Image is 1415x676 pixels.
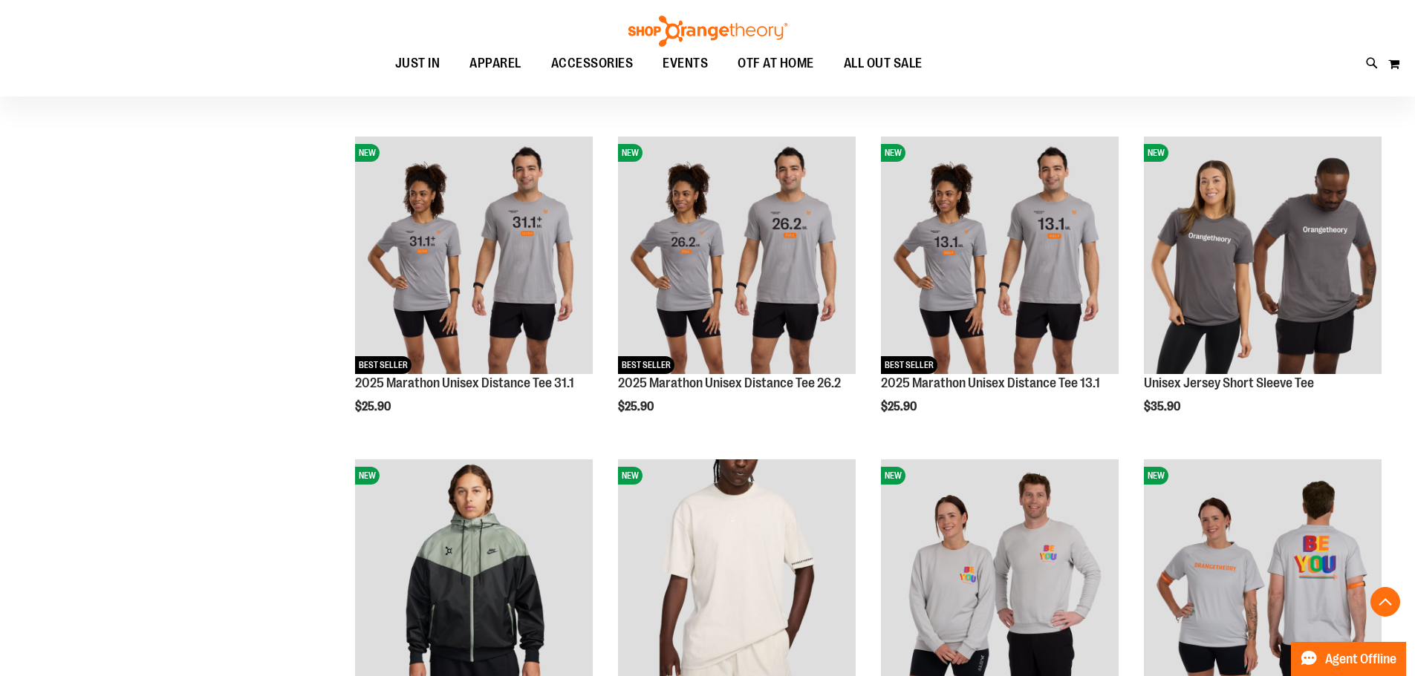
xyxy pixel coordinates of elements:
[355,137,593,376] a: 2025 Marathon Unisex Distance Tee 31.1NEWBEST SELLER
[874,129,1126,451] div: product
[355,137,593,374] img: 2025 Marathon Unisex Distance Tee 31.1
[618,375,841,390] a: 2025 Marathon Unisex Distance Tee 26.2
[618,400,656,413] span: $25.90
[663,47,708,80] span: EVENTS
[1136,129,1389,451] div: product
[1144,137,1382,374] img: Unisex Jersey Short Sleeve Tee
[1325,652,1396,666] span: Agent Offline
[1144,400,1183,413] span: $35.90
[618,356,674,374] span: BEST SELLER
[738,47,814,80] span: OTF AT HOME
[611,129,863,451] div: product
[881,375,1100,390] a: 2025 Marathon Unisex Distance Tee 13.1
[355,375,574,390] a: 2025 Marathon Unisex Distance Tee 31.1
[881,137,1119,376] a: 2025 Marathon Unisex Distance Tee 13.1NEWBEST SELLER
[551,47,634,80] span: ACCESSORIES
[348,129,600,451] div: product
[355,400,393,413] span: $25.90
[618,467,643,485] span: NEW
[844,47,923,80] span: ALL OUT SALE
[618,137,856,376] a: 2025 Marathon Unisex Distance Tee 26.2NEWBEST SELLER
[881,144,905,162] span: NEW
[1144,137,1382,376] a: Unisex Jersey Short Sleeve TeeNEW
[626,16,790,47] img: Shop Orangetheory
[881,137,1119,374] img: 2025 Marathon Unisex Distance Tee 13.1
[395,47,440,80] span: JUST IN
[881,467,905,485] span: NEW
[355,356,412,374] span: BEST SELLER
[881,400,919,413] span: $25.90
[1144,144,1168,162] span: NEW
[618,137,856,374] img: 2025 Marathon Unisex Distance Tee 26.2
[1144,375,1314,390] a: Unisex Jersey Short Sleeve Tee
[355,467,380,485] span: NEW
[355,144,380,162] span: NEW
[618,144,643,162] span: NEW
[1291,642,1406,676] button: Agent Offline
[1144,467,1168,485] span: NEW
[469,47,521,80] span: APPAREL
[881,356,937,374] span: BEST SELLER
[1370,587,1400,617] button: Back To Top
